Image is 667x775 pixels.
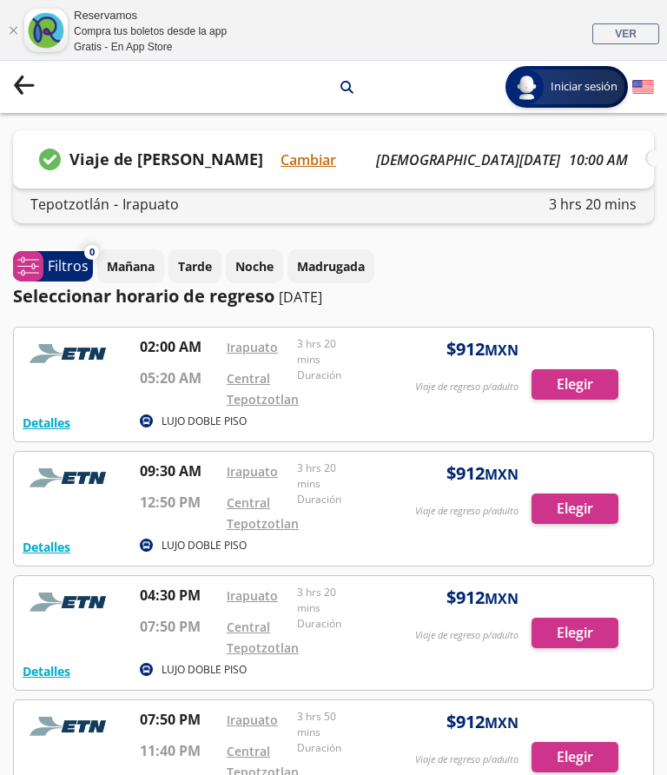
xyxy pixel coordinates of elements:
[287,249,374,283] button: Madrugada
[48,255,89,276] p: Filtros
[23,538,70,556] button: Detalles
[227,463,278,480] a: Irapuato
[107,257,155,275] p: Mañana
[23,662,70,680] button: Detalles
[162,662,247,678] p: LUJO DOBLE PISO
[592,23,659,44] a: VER
[97,249,164,283] button: Mañana
[182,78,234,96] p: Irapuato
[235,257,274,275] p: Noche
[227,370,299,407] a: Central Tepotzotlan
[297,257,365,275] p: Madrugada
[13,251,93,282] button: 0Filtros
[227,494,299,532] a: Central Tepotzotlan
[74,23,227,39] div: Compra tus boletos desde la app
[162,414,247,429] p: LUJO DOBLE PISO
[74,39,227,55] div: Gratis - En App Store
[30,194,109,215] p: Tepotzotlán
[30,194,179,215] div: -
[227,587,278,604] a: Irapuato
[178,257,212,275] p: Tarde
[74,7,227,24] div: Reservamos
[281,149,336,170] button: Cambiar
[162,538,247,553] p: LUJO DOBLE PISO
[168,249,221,283] button: Tarde
[549,194,637,215] p: 3 hrs 20 mins
[227,619,299,656] a: Central Tepotzotlan
[569,149,628,170] p: 10:00 AM
[227,339,278,355] a: Irapuato
[376,149,560,170] p: [DEMOGRAPHIC_DATA][DATE]
[255,78,327,96] p: Tepotzotlán
[227,712,278,728] a: Irapuato
[8,25,18,36] a: Cerrar
[13,74,35,101] button: back
[632,76,654,98] button: English
[584,692,667,775] iframe: Messagebird Livechat Widget
[89,245,95,260] span: 0
[122,194,179,215] p: Irapuato
[615,28,637,40] span: VER
[279,287,322,308] p: [DATE]
[544,78,624,96] span: Iniciar sesión
[13,283,274,309] p: Seleccionar horario de regreso
[226,249,283,283] button: Noche
[23,414,70,432] button: Detalles
[69,148,263,171] p: Viaje de [PERSON_NAME]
